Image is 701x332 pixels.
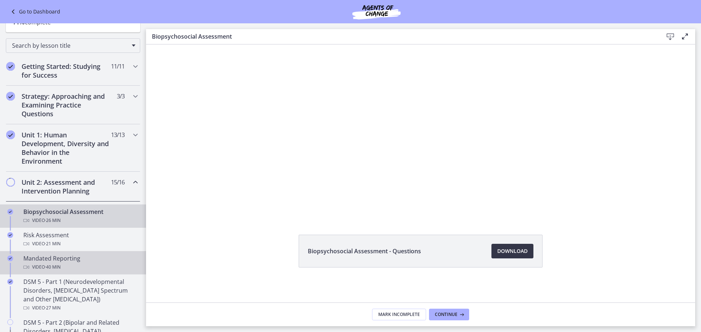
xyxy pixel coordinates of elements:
[9,7,60,16] a: Go to Dashboard
[308,247,421,255] span: Biopsychosocial Assessment - Questions
[22,178,111,195] h2: Unit 2: Assessment and Intervention Planning
[45,304,61,312] span: · 27 min
[117,92,125,101] span: 3 / 3
[7,209,13,215] i: Completed
[45,239,61,248] span: · 21 min
[111,130,125,139] span: 13 / 13
[23,231,137,248] div: Risk Assessment
[372,309,426,320] button: Mark Incomplete
[23,207,137,225] div: Biopsychosocial Assessment
[6,62,15,71] i: Completed
[22,130,111,165] h2: Unit 1: Human Development, Diversity and Behavior in the Environment
[12,42,128,50] span: Search by lesson title
[23,263,137,272] div: Video
[23,239,137,248] div: Video
[6,130,15,139] i: Completed
[378,312,420,317] span: Mark Incomplete
[7,279,13,285] i: Completed
[23,216,137,225] div: Video
[111,62,125,71] span: 11 / 11
[111,178,125,187] span: 15 / 16
[333,3,420,20] img: Agents of Change
[22,62,111,79] h2: Getting Started: Studying for Success
[7,232,13,238] i: Completed
[497,247,528,255] span: Download
[491,244,533,258] a: Download
[45,216,61,225] span: · 26 min
[23,277,137,312] div: DSM 5 - Part 1 (Neurodevelopmental Disorders, [MEDICAL_DATA] Spectrum and Other [MEDICAL_DATA])
[6,38,140,53] div: Search by lesson title
[429,309,469,320] button: Continue
[23,304,137,312] div: Video
[152,32,651,41] h3: Biopsychosocial Assessment
[22,92,111,118] h2: Strategy: Approaching and Examining Practice Questions
[6,92,15,101] i: Completed
[23,254,137,272] div: Mandated Reporting
[146,13,695,218] iframe: Video Lesson
[435,312,457,317] span: Continue
[7,255,13,261] i: Completed
[45,263,61,272] span: · 40 min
